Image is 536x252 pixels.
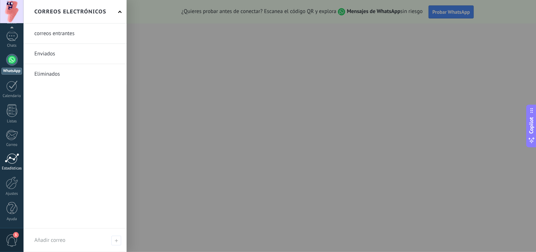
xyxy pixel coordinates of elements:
div: Ayuda [1,217,22,222]
span: Añadir correo [111,236,121,245]
div: Correo [1,143,22,147]
div: Estadísticas [1,166,22,171]
div: Listas [1,119,22,124]
div: WhatsApp [1,68,22,75]
span: 3 [13,232,19,238]
div: Chats [1,43,22,48]
li: correos entrantes [24,24,127,44]
span: Copilot [528,117,535,134]
span: Añadir correo [34,237,65,244]
div: Ajustes [1,192,22,196]
li: Eliminados [24,64,127,84]
div: Calendario [1,94,22,98]
h2: Correos electrónicos [34,0,106,23]
li: Enviados [24,44,127,64]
